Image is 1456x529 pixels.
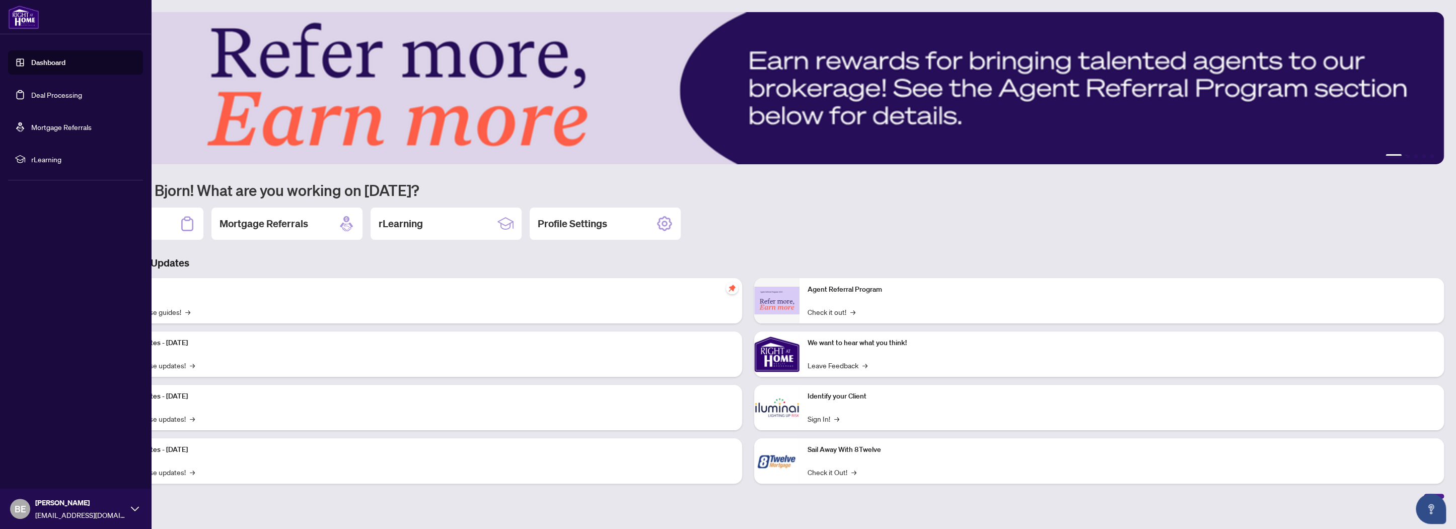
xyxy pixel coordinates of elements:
img: Slide 0 [52,12,1444,164]
a: Check it Out!→ [808,467,856,478]
h1: Welcome back Bjorn! What are you working on [DATE]? [52,180,1444,200]
span: [EMAIL_ADDRESS][DOMAIN_NAME] [35,509,126,520]
a: Leave Feedback→ [808,360,867,371]
h3: Brokerage & Industry Updates [52,256,1444,270]
p: We want to hear what you think! [808,338,1436,349]
span: → [190,360,195,371]
p: Platform Updates - [DATE] [106,338,734,349]
button: 2 [1406,154,1410,158]
a: Deal Processing [31,90,82,99]
img: Sail Away With 8Twelve [754,438,799,484]
p: Sail Away With 8Twelve [808,444,1436,455]
span: → [190,413,195,424]
p: Self-Help [106,284,734,295]
button: Open asap [1416,494,1446,524]
p: Platform Updates - [DATE] [106,444,734,455]
span: [PERSON_NAME] [35,497,126,508]
span: → [834,413,839,424]
a: Mortgage Referrals [31,122,92,131]
img: Agent Referral Program [754,287,799,314]
button: 4 [1422,154,1426,158]
img: Identify your Client [754,385,799,430]
span: → [850,306,855,317]
span: rLearning [31,154,136,165]
p: Platform Updates - [DATE] [106,391,734,402]
span: → [190,467,195,478]
a: Dashboard [31,58,65,67]
h2: Mortgage Referrals [220,217,308,231]
span: → [862,360,867,371]
img: We want to hear what you think! [754,332,799,377]
h2: rLearning [379,217,423,231]
span: → [185,306,190,317]
button: 5 [1430,154,1434,158]
button: 3 [1414,154,1418,158]
p: Identify your Client [808,391,1436,402]
span: → [851,467,856,478]
h2: Profile Settings [538,217,607,231]
p: Agent Referral Program [808,284,1436,295]
a: Sign In!→ [808,413,839,424]
img: logo [8,5,39,29]
span: BE [15,502,26,516]
a: Check it out!→ [808,306,855,317]
span: pushpin [726,282,738,294]
button: 1 [1386,154,1402,158]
